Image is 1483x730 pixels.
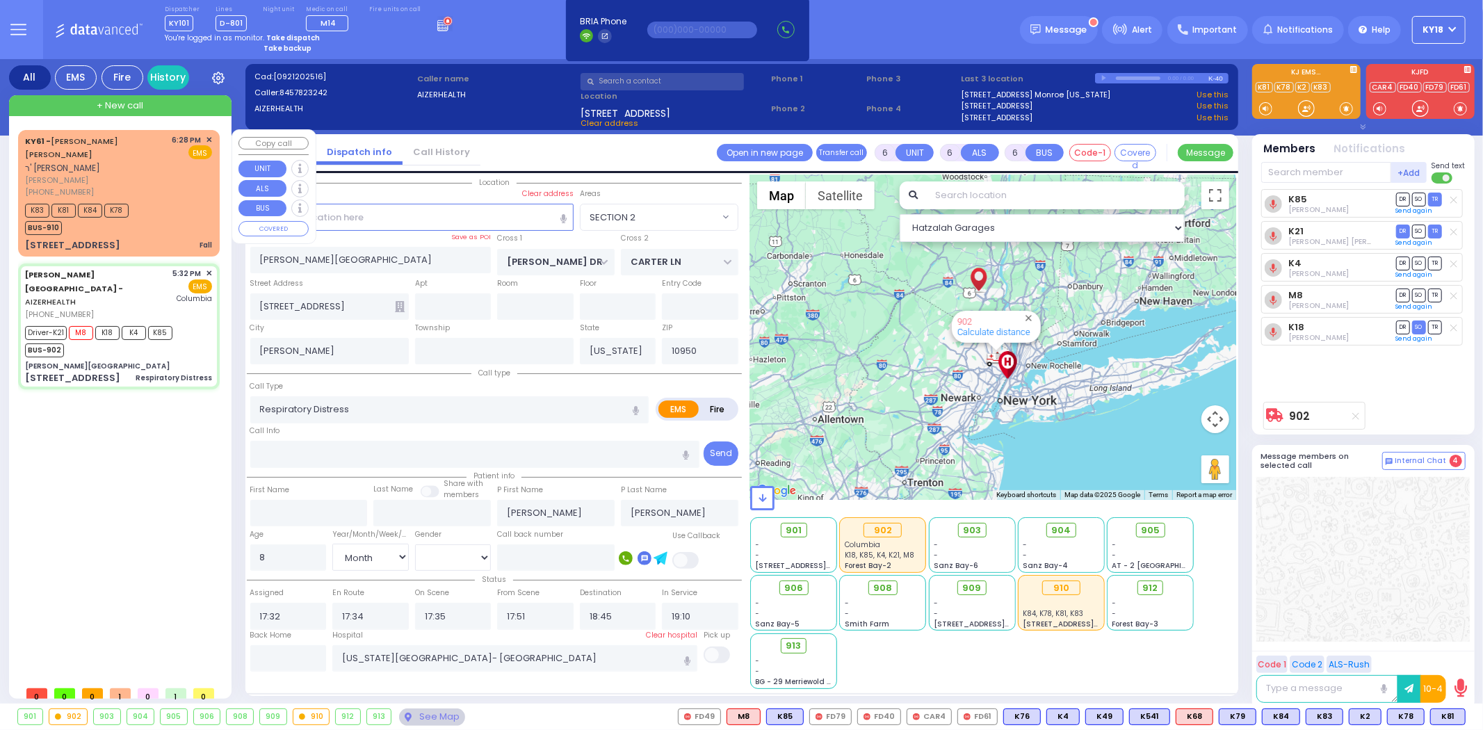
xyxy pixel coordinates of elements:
div: 904 [127,709,154,724]
span: Status [475,574,513,585]
label: Hospital [332,630,363,641]
div: BLS [1219,708,1256,725]
span: Smith Farm [845,619,889,629]
span: 904 [1051,524,1071,537]
span: [STREET_ADDRESS][PERSON_NAME] [756,560,887,571]
span: K78 [104,204,129,218]
div: BLS [766,708,804,725]
label: Call Info [250,425,280,437]
span: 913 [786,639,802,653]
span: - [1112,550,1117,560]
span: K84 [78,204,102,218]
div: M8 [727,708,761,725]
div: BLS [1003,708,1041,725]
span: EMS [188,145,212,159]
span: M14 [321,17,336,29]
a: [PERSON_NAME] [PERSON_NAME] [25,136,118,161]
div: Fire [102,65,143,90]
button: Code 2 [1290,656,1324,673]
span: - [1023,540,1027,550]
button: Members [1264,141,1316,157]
span: - [934,598,938,608]
span: DR [1396,257,1410,270]
label: Clear address [522,188,574,200]
label: Use Callback [672,530,720,542]
div: BLS [1430,708,1466,725]
button: Close [1022,311,1035,325]
span: TR [1428,193,1442,206]
span: + New call [97,99,143,113]
span: BUS-902 [25,343,64,357]
label: P Last Name [621,485,667,496]
label: KJFD [1366,69,1475,79]
div: 902 [864,523,902,538]
span: DR [1396,225,1410,238]
span: SO [1412,289,1426,302]
div: New York Presbyterian Hospital- Columbia Campus [996,351,1020,379]
span: - [845,598,849,608]
a: Open in new page [717,144,813,161]
span: D-801 [216,15,247,31]
span: [PERSON_NAME] [25,175,168,186]
span: DR [1396,321,1410,334]
span: Clear address [581,117,638,129]
span: Moshe Landau [1288,204,1349,215]
span: EMS [188,279,212,293]
label: Turn off text [1432,171,1454,185]
span: BG - 29 Merriewold S. [756,676,834,687]
span: Phone 2 [771,103,861,115]
a: K78 [1274,82,1294,92]
span: [PERSON_NAME][GEOGRAPHIC_DATA] - [25,269,123,294]
button: ALS [961,144,999,161]
a: K18 [1288,322,1304,332]
span: M8 [69,326,93,340]
div: 905 [161,709,187,724]
span: K85 [148,326,172,340]
span: K4 [122,326,146,340]
a: Dispatch info [316,145,403,159]
span: Phone 4 [866,103,957,115]
label: Location [581,90,766,102]
label: Last 3 location [962,73,1095,85]
button: COVERED [238,221,309,236]
label: Areas [580,188,601,200]
a: Send again [1396,238,1433,247]
img: red-radio-icon.svg [816,713,822,720]
a: Use this [1197,112,1229,124]
span: 0 [193,688,214,699]
span: SECTION 2 [581,204,719,229]
label: Caller name [417,73,576,85]
span: 8457823242 [279,87,327,98]
div: [STREET_ADDRESS] [25,238,120,252]
div: BLS [1085,708,1124,725]
label: Apt [415,278,428,289]
span: Columbia [845,540,880,550]
span: Yomi Sofer [1288,268,1349,279]
a: M8 [1288,290,1303,300]
div: 913 [367,709,391,724]
img: red-radio-icon.svg [684,713,691,720]
span: K84, K78, K81, K83 [1023,608,1083,619]
a: Open this area in Google Maps (opens a new window) [754,482,800,500]
span: Phone 1 [771,73,861,85]
small: Share with [444,478,483,489]
div: 912 [336,709,360,724]
span: TR [1428,321,1442,334]
span: Mier Yitzchok Weiss [1288,236,1411,247]
a: AIZERHEALTH [25,269,123,307]
label: Call Type [250,381,284,392]
button: Drag Pegman onto the map to open Street View [1201,455,1229,483]
span: 6:28 PM [172,135,202,145]
span: BUS-910 [25,221,62,235]
div: Fall [200,240,212,250]
span: Sanz Bay-5 [756,619,800,629]
span: 1 [110,688,131,699]
span: SO [1412,225,1426,238]
button: BUS [238,200,286,217]
span: Location [472,177,517,188]
input: Search location here [250,204,574,230]
input: (000)000-00000 [647,22,757,38]
div: Year/Month/Week/Day [332,529,409,540]
input: Search member [1261,162,1391,183]
a: [STREET_ADDRESS] [962,112,1033,124]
